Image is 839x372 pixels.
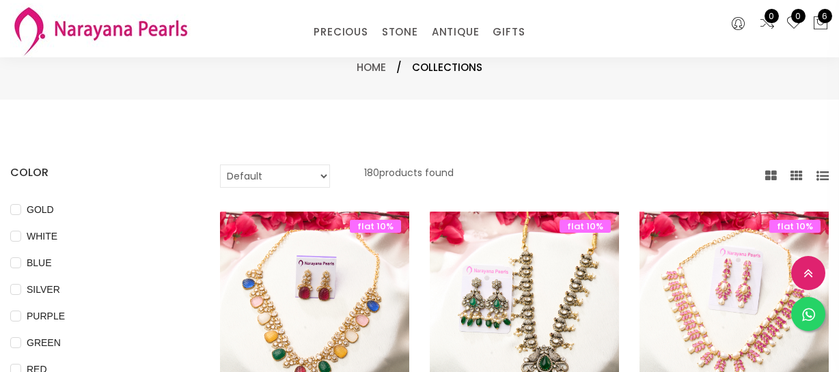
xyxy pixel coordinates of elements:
[21,255,57,270] span: BLUE
[769,220,821,233] span: flat 10%
[21,282,66,297] span: SILVER
[759,15,775,33] a: 0
[21,309,70,324] span: PURPLE
[812,15,829,33] button: 6
[10,164,179,181] h4: COLOR
[21,335,66,350] span: GREEN
[21,202,59,217] span: GOLD
[396,59,402,76] span: /
[786,15,802,33] a: 0
[560,220,611,233] span: flat 10%
[412,59,482,76] span: Collections
[364,164,454,188] p: 180 products found
[432,22,480,42] a: ANTIQUE
[818,9,832,23] span: 6
[382,22,418,42] a: STONE
[791,9,806,23] span: 0
[350,220,401,233] span: flat 10%
[21,229,63,244] span: WHITE
[765,9,779,23] span: 0
[357,60,386,74] a: Home
[493,22,525,42] a: GIFTS
[314,22,368,42] a: PRECIOUS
